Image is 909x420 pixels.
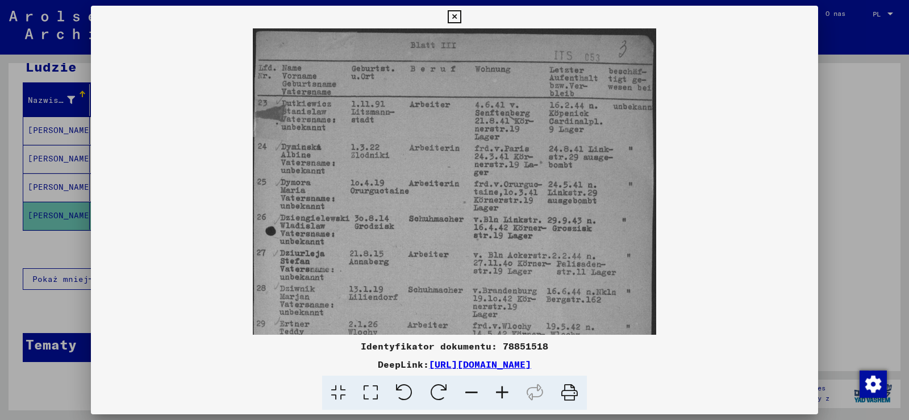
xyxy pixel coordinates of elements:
div: Zmiana zgody [859,370,886,397]
font: DeepLink: [378,359,429,370]
a: [URL][DOMAIN_NAME] [429,359,531,370]
font: Identyfikator dokumentu: 78851518 [361,340,548,352]
img: Zmiana zgody [860,371,887,398]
